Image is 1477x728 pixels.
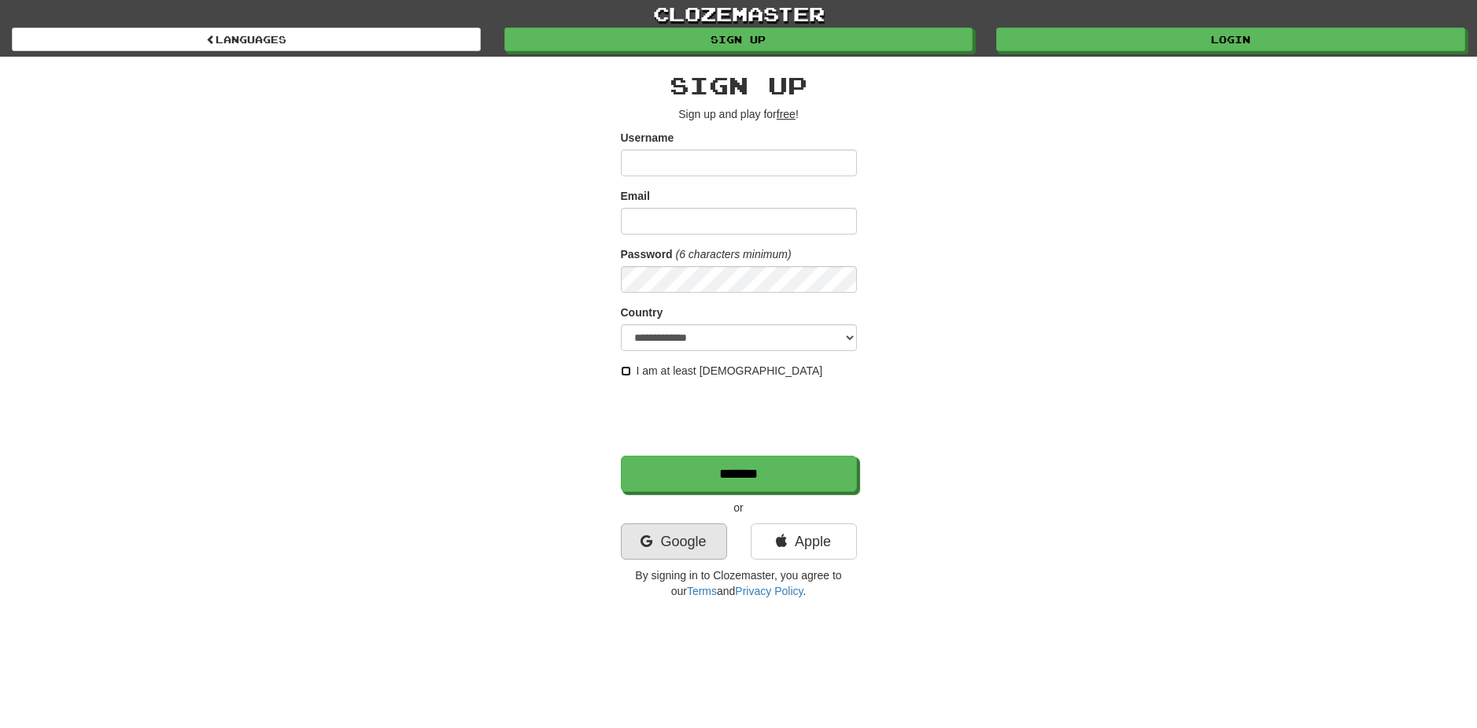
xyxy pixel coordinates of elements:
p: By signing in to Clozemaster, you agree to our and . [621,567,857,599]
em: (6 characters minimum) [676,248,792,261]
label: Password [621,246,673,262]
a: Sign up [504,28,973,51]
p: or [621,500,857,516]
h2: Sign up [621,72,857,98]
label: I am at least [DEMOGRAPHIC_DATA] [621,363,823,379]
label: Email [621,188,650,204]
a: Login [996,28,1465,51]
u: free [777,108,796,120]
a: Privacy Policy [735,585,803,597]
a: Google [621,523,727,560]
a: Apple [751,523,857,560]
label: Country [621,305,663,320]
a: Terms [687,585,717,597]
input: I am at least [DEMOGRAPHIC_DATA] [621,366,631,376]
a: Languages [12,28,481,51]
p: Sign up and play for ! [621,106,857,122]
label: Username [621,130,674,146]
iframe: reCAPTCHA [621,386,860,448]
